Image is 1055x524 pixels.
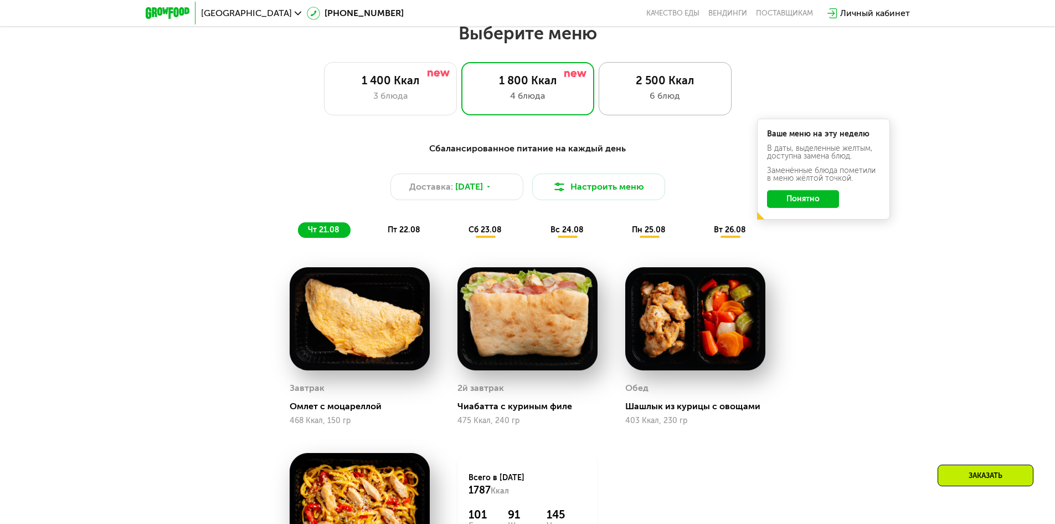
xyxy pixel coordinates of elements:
[532,174,665,200] button: Настроить меню
[336,89,445,103] div: 3 блюда
[625,401,774,412] div: Шашлык из курицы с овощами
[307,7,404,20] a: [PHONE_NUMBER]
[457,380,504,396] div: 2й завтрак
[632,225,666,235] span: пн 25.08
[388,225,420,235] span: пт 22.08
[290,416,430,425] div: 468 Ккал, 150 гр
[469,484,491,496] span: 1787
[290,380,325,396] div: Завтрак
[610,89,720,103] div: 6 блюд
[457,416,598,425] div: 475 Ккал, 240 гр
[336,74,445,87] div: 1 400 Ккал
[469,225,502,235] span: сб 23.08
[308,225,339,235] span: чт 21.08
[756,9,813,18] div: поставщикам
[457,401,606,412] div: Чиабатта с куриным филе
[290,401,439,412] div: Омлет с моцареллой
[455,180,483,194] span: [DATE]
[469,472,586,497] div: Всего в [DATE]
[550,225,584,235] span: вс 24.08
[469,508,494,521] div: 101
[201,9,292,18] span: [GEOGRAPHIC_DATA]
[35,22,1020,44] h2: Выберите меню
[938,465,1033,486] div: Заказать
[491,486,509,496] span: Ккал
[767,145,880,160] div: В даты, выделенные желтым, доступна замена блюд.
[767,190,839,208] button: Понятно
[200,142,856,156] div: Сбалансированное питание на каждый день
[646,9,699,18] a: Качество еды
[625,380,649,396] div: Обед
[767,167,880,182] div: Заменённые блюда пометили в меню жёлтой точкой.
[508,508,533,521] div: 91
[625,416,765,425] div: 403 Ккал, 230 гр
[473,74,583,87] div: 1 800 Ккал
[714,225,746,235] span: вт 26.08
[473,89,583,103] div: 4 блюда
[708,9,747,18] a: Вендинги
[840,7,910,20] div: Личный кабинет
[409,180,453,194] span: Доставка:
[610,74,720,87] div: 2 500 Ккал
[547,508,586,521] div: 145
[767,130,880,138] div: Ваше меню на эту неделю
